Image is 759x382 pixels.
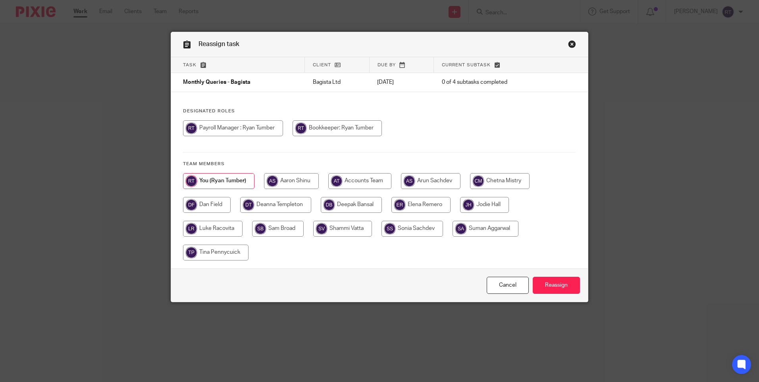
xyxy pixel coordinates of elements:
[183,63,196,67] span: Task
[198,41,239,47] span: Reassign task
[313,63,331,67] span: Client
[183,161,576,167] h4: Team members
[533,277,580,294] input: Reassign
[183,80,250,85] span: Monthly Queries - Bagista
[442,63,491,67] span: Current subtask
[183,108,576,114] h4: Designated Roles
[434,73,553,92] td: 0 of 4 subtasks completed
[487,277,529,294] a: Close this dialog window
[378,63,396,67] span: Due by
[568,40,576,51] a: Close this dialog window
[377,78,426,86] p: [DATE]
[313,78,361,86] p: Bagista Ltd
